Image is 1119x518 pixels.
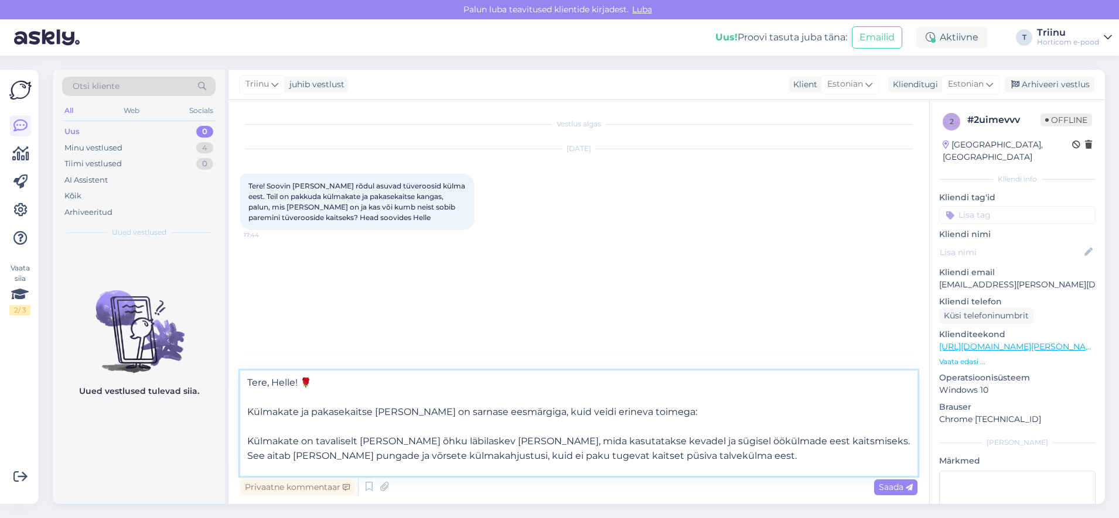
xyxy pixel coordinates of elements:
div: 2 / 3 [9,305,30,315]
p: Kliendi nimi [939,228,1096,241]
a: [URL][DOMAIN_NAME][PERSON_NAME] [939,341,1101,352]
div: Socials [187,103,216,118]
div: Proovi tasuta juba täna: [715,30,847,44]
p: Kliendi email [939,266,1096,279]
div: # 2uimevvv [967,113,1040,127]
div: Aktiivne [916,27,988,48]
a: TriinuHorticom e-pood [1037,28,1112,47]
div: 4 [196,142,213,154]
div: Arhiveeritud [64,207,112,218]
span: Offline [1040,114,1092,126]
span: Otsi kliente [73,80,120,92]
span: Uued vestlused [112,227,166,238]
p: Kliendi tag'id [939,191,1096,204]
div: Klienditugi [888,78,938,91]
div: 0 [196,126,213,138]
div: Kõik [64,190,81,202]
div: Vestlus algas [240,119,917,129]
p: Chrome [TECHNICAL_ID] [939,413,1096,426]
div: Klient [789,78,817,91]
div: Horticom e-pood [1037,37,1099,47]
input: Lisa nimi [940,246,1082,259]
span: Luba [629,4,656,15]
div: Küsi telefoninumbrit [939,308,1033,324]
div: Vaata siia [9,263,30,315]
span: Estonian [948,78,984,91]
b: Uus! [715,32,738,43]
div: [DATE] [240,143,917,154]
div: Minu vestlused [64,142,122,154]
div: Tiimi vestlused [64,158,122,170]
img: No chats [53,269,225,375]
div: Privaatne kommentaar [240,479,354,495]
p: [EMAIL_ADDRESS][PERSON_NAME][DOMAIN_NAME] [939,279,1096,291]
div: Uus [64,126,80,138]
p: Brauser [939,401,1096,413]
img: Askly Logo [9,79,32,101]
p: Windows 10 [939,384,1096,396]
div: 0 [196,158,213,170]
div: AI Assistent [64,174,108,186]
p: Vaata edasi ... [939,356,1096,367]
span: Triinu [245,78,269,91]
span: Estonian [827,78,863,91]
p: Klienditeekond [939,328,1096,341]
textarea: Tere, Helle! 🌹 Külmakate ja pakasekaitse [PERSON_NAME] on sarnase eesmärgiga, kuid veidi erineva ... [240,371,917,476]
span: 17:44 [244,231,288,239]
button: Emailid [852,26,902,49]
div: juhib vestlust [285,78,344,91]
div: Arhiveeri vestlus [1004,77,1094,92]
p: Operatsioonisüsteem [939,372,1096,384]
div: Web [121,103,142,118]
span: Tere! Soovin [PERSON_NAME] rõdul asuvad tüveroosid külma eest. Teil on pakkuda külmakate ja pakas... [248,181,467,222]
span: Saada [879,482,913,492]
div: Triinu [1037,28,1099,37]
p: Märkmed [939,455,1096,467]
p: Uued vestlused tulevad siia. [79,385,199,397]
div: [GEOGRAPHIC_DATA], [GEOGRAPHIC_DATA] [943,139,1072,163]
div: Kliendi info [939,174,1096,184]
p: Kliendi telefon [939,296,1096,308]
div: [PERSON_NAME] [939,437,1096,448]
div: T [1016,29,1032,46]
span: 2 [950,117,954,126]
input: Lisa tag [939,206,1096,224]
div: All [62,103,76,118]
